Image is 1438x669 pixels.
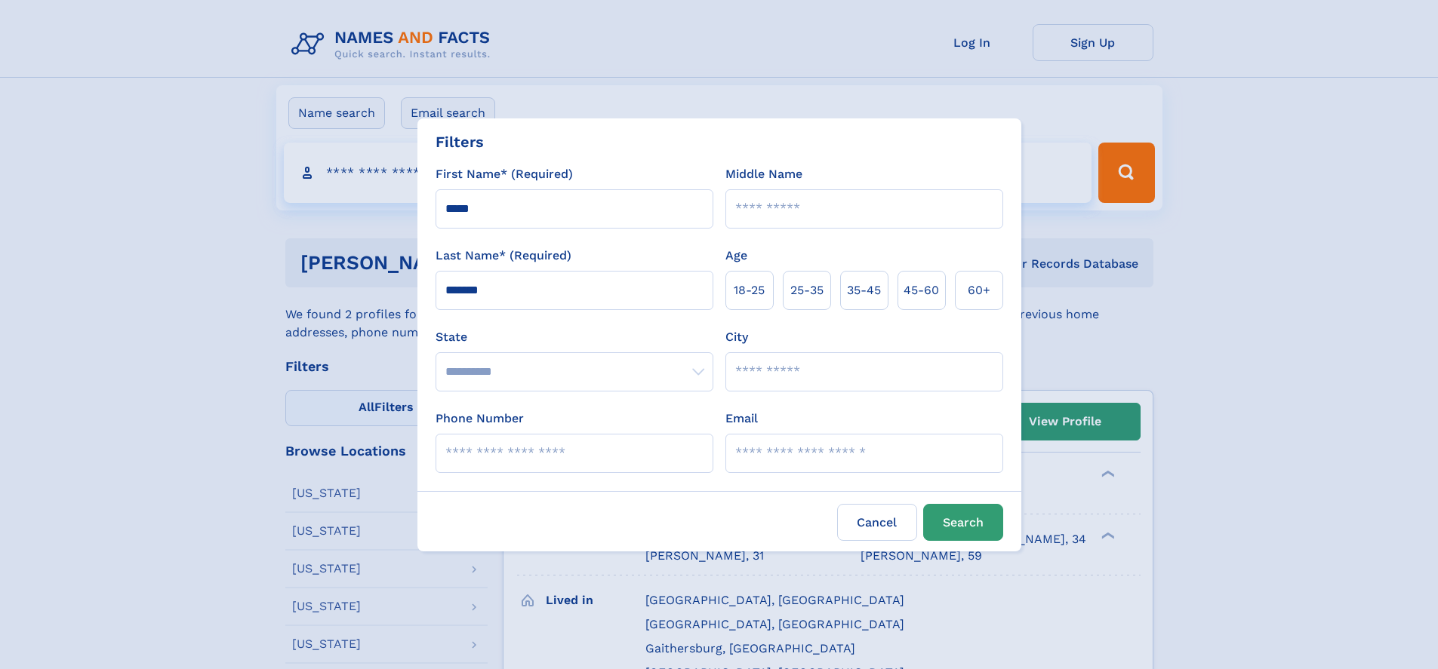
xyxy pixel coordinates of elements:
[725,165,802,183] label: Middle Name
[725,410,758,428] label: Email
[436,328,713,346] label: State
[436,165,573,183] label: First Name* (Required)
[436,410,524,428] label: Phone Number
[725,247,747,265] label: Age
[923,504,1003,541] button: Search
[968,281,990,299] span: 60+
[436,247,571,265] label: Last Name* (Required)
[734,281,765,299] span: 18‑25
[725,328,748,346] label: City
[837,504,917,541] label: Cancel
[436,130,484,153] div: Filters
[847,281,881,299] span: 35‑45
[790,281,824,299] span: 25‑35
[904,281,939,299] span: 45‑60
